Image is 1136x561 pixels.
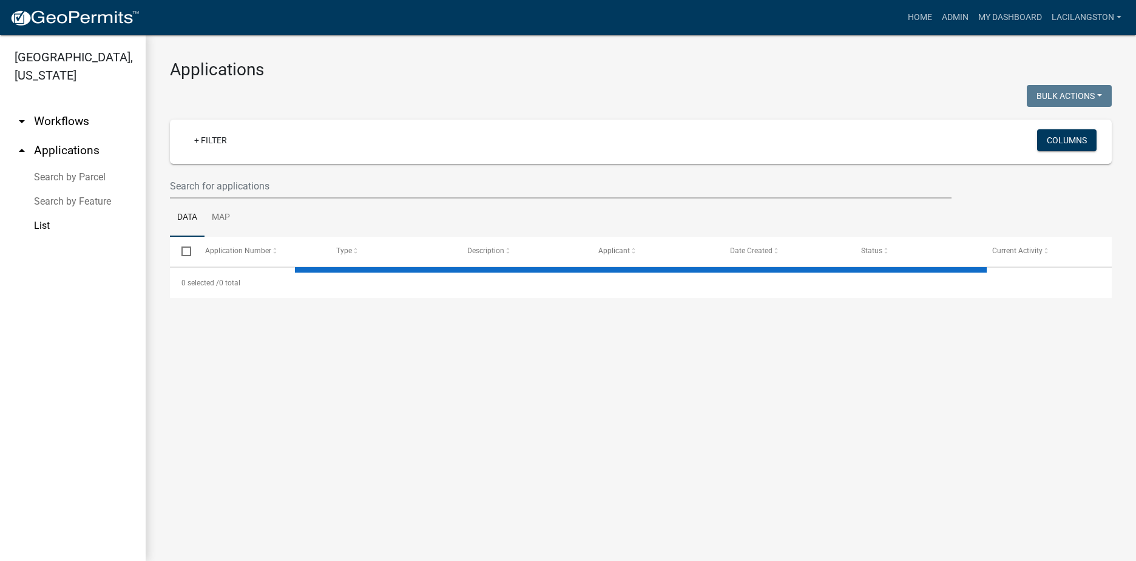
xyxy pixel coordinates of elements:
datatable-header-cell: Description [456,237,587,266]
span: Description [467,246,504,255]
input: Search for applications [170,174,952,199]
span: 0 selected / [181,279,219,287]
h3: Applications [170,59,1112,80]
i: arrow_drop_up [15,143,29,158]
a: Data [170,199,205,237]
a: + Filter [184,129,237,151]
i: arrow_drop_down [15,114,29,129]
datatable-header-cell: Type [325,237,456,266]
span: Application Number [205,246,271,255]
span: Type [336,246,352,255]
datatable-header-cell: Status [850,237,981,266]
span: Current Activity [992,246,1043,255]
datatable-header-cell: Select [170,237,193,266]
a: LaciLangston [1047,6,1126,29]
button: Columns [1037,129,1097,151]
datatable-header-cell: Current Activity [981,237,1112,266]
span: Date Created [730,246,773,255]
datatable-header-cell: Application Number [193,237,324,266]
a: Home [903,6,937,29]
a: Map [205,199,237,237]
datatable-header-cell: Applicant [587,237,718,266]
a: Admin [937,6,973,29]
button: Bulk Actions [1027,85,1112,107]
datatable-header-cell: Date Created [718,237,849,266]
span: Status [861,246,882,255]
a: My Dashboard [973,6,1047,29]
span: Applicant [598,246,630,255]
div: 0 total [170,268,1112,298]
